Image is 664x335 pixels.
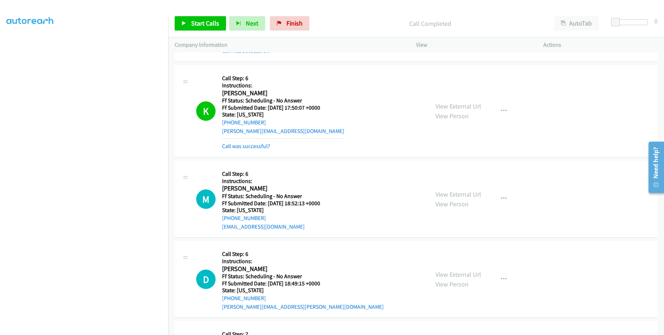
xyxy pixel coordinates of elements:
[222,258,384,265] h5: Instructions:
[191,19,219,27] span: Start Calls
[270,16,309,31] a: Finish
[222,207,329,214] h5: State: [US_STATE]
[435,190,481,198] a: View External Url
[222,75,344,82] h5: Call Step: 6
[435,112,469,120] a: View Person
[286,19,303,27] span: Finish
[319,19,541,28] p: Call Completed
[175,16,226,31] a: Start Calls
[222,223,305,230] a: [EMAIL_ADDRESS][DOMAIN_NAME]
[222,265,329,273] h2: [PERSON_NAME]
[222,251,384,258] h5: Call Step: 6
[554,16,599,31] button: AutoTab
[643,139,664,196] iframe: Resource Center
[222,170,329,178] h5: Call Step: 6
[222,82,344,89] h5: Instructions:
[222,295,266,302] a: [PHONE_NUMBER]
[196,101,216,121] h1: K
[246,19,258,27] span: Next
[222,111,344,118] h5: State: [US_STATE]
[222,128,344,134] a: [PERSON_NAME][EMAIL_ADDRESS][DOMAIN_NAME]
[222,184,329,193] h2: [PERSON_NAME]
[196,189,216,209] h1: M
[175,41,403,49] p: Company Information
[196,270,216,289] div: The call is yet to be attempted
[615,19,648,25] div: Delay between calls (in seconds)
[222,193,329,200] h5: Ff Status: Scheduling - No Answer
[229,16,265,31] button: Next
[654,16,658,26] div: 0
[196,189,216,209] div: The call is yet to be attempted
[196,270,216,289] h1: D
[222,303,384,310] a: [PERSON_NAME][EMAIL_ADDRESS][PERSON_NAME][DOMAIN_NAME]
[435,280,469,288] a: View Person
[222,119,266,126] a: [PHONE_NUMBER]
[435,200,469,208] a: View Person
[222,104,344,111] h5: Ff Submitted Date: [DATE] 17:50:07 +0000
[416,41,530,49] p: View
[543,41,658,49] p: Actions
[222,143,270,150] a: Call was successful?
[222,200,329,207] h5: Ff Submitted Date: [DATE] 18:52:13 +0000
[435,102,481,110] a: View External Url
[222,287,384,294] h5: State: [US_STATE]
[222,89,329,97] h2: [PERSON_NAME]
[222,47,270,54] a: Call was successful?
[222,215,266,221] a: [PHONE_NUMBER]
[222,280,384,287] h5: Ff Submitted Date: [DATE] 18:49:15 +0000
[222,178,329,185] h5: Instructions:
[435,270,481,279] a: View External Url
[222,273,384,280] h5: Ff Status: Scheduling - No Answer
[222,97,344,104] h5: Ff Status: Scheduling - No Answer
